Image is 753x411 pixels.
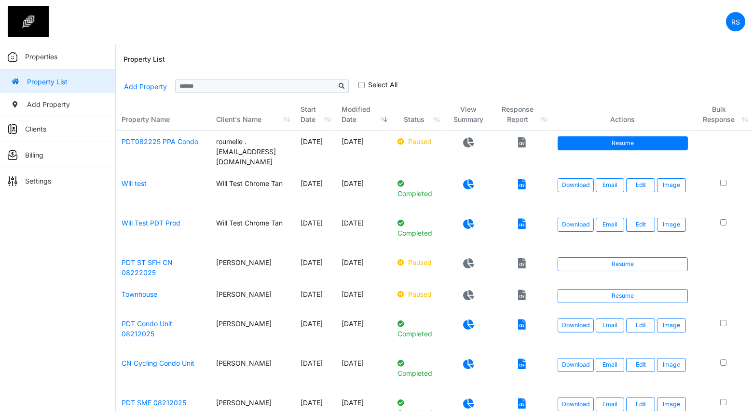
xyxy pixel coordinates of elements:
[626,218,655,231] a: Edit
[657,358,686,371] button: Image
[558,289,688,303] a: Resume
[295,252,336,283] td: [DATE]
[8,52,17,62] img: sidemenu_properties.png
[122,359,194,367] a: CN Cycling Condo Unit
[336,352,392,392] td: [DATE]
[210,131,295,172] td: roumelle .[EMAIL_ADDRESS][DOMAIN_NAME]
[558,218,594,231] a: Download
[657,398,686,411] button: Image
[731,17,740,27] p: RS
[368,80,397,90] label: Select All
[552,98,694,131] th: Actions
[492,98,551,131] th: Response Report: activate to sort column ascending
[175,80,335,93] input: Sizing example input
[122,290,157,298] a: Townhouse
[122,258,173,277] a: PDT ST SFH CN 08222025
[122,398,186,407] a: PDT SMF 08212025
[8,150,17,160] img: sidemenu_billing.png
[336,98,392,131] th: Modified Date: activate to sort column ascending
[210,252,295,283] td: [PERSON_NAME]
[657,178,686,192] button: Image
[397,358,439,378] p: Completed
[336,283,392,313] td: [DATE]
[336,252,392,283] td: [DATE]
[295,98,336,131] th: Start Date: activate to sort column ascending
[123,55,165,64] h6: Property List
[397,257,439,267] p: Paused
[397,218,439,238] p: Completed
[626,358,655,371] a: Edit
[25,176,51,186] p: Settings
[558,358,594,371] a: Download
[397,178,439,199] p: Completed
[558,257,688,271] a: Resume
[295,212,336,252] td: [DATE]
[25,150,43,160] p: Billing
[210,212,295,252] td: Will Test Chrome Tan
[657,218,686,231] button: Image
[626,318,655,332] a: Edit
[210,98,295,131] th: Client's Name: activate to sort column ascending
[596,178,625,192] button: Email
[122,219,180,227] a: Will Test PDT Prod
[596,218,625,231] button: Email
[210,313,295,352] td: [PERSON_NAME]
[445,98,492,131] th: View Summary
[336,172,392,212] td: [DATE]
[657,318,686,332] button: Image
[626,178,655,192] a: Edit
[122,137,198,146] a: PDT082225 PPA Condo
[295,352,336,392] td: [DATE]
[8,124,17,134] img: sidemenu_client.png
[336,131,392,172] td: [DATE]
[626,398,655,411] a: Edit
[596,398,625,411] button: Email
[25,52,57,62] p: Properties
[336,212,392,252] td: [DATE]
[392,98,445,131] th: Status: activate to sort column ascending
[596,358,625,371] button: Email
[210,172,295,212] td: Will Test Chrome Tan
[558,136,688,150] a: Resume
[336,313,392,352] td: [DATE]
[558,178,594,192] a: Download
[558,318,594,332] a: Download
[558,398,594,411] a: Download
[596,318,625,332] button: Email
[210,283,295,313] td: [PERSON_NAME]
[295,313,336,352] td: [DATE]
[8,176,17,186] img: sidemenu_settings.png
[694,98,753,131] th: Bulk Response: activate to sort column ascending
[295,172,336,212] td: [DATE]
[295,131,336,172] td: [DATE]
[726,12,745,31] a: RS
[25,124,46,134] p: Clients
[295,283,336,313] td: [DATE]
[116,98,210,131] th: Property Name: activate to sort column ascending
[397,318,439,339] p: Completed
[210,352,295,392] td: [PERSON_NAME]
[122,179,147,187] a: Will test
[8,6,49,37] img: spp logo
[123,78,167,95] a: Add Property
[397,136,439,146] p: Paused
[397,289,439,299] p: Paused
[122,319,172,338] a: PDT Condo Unit 08212025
